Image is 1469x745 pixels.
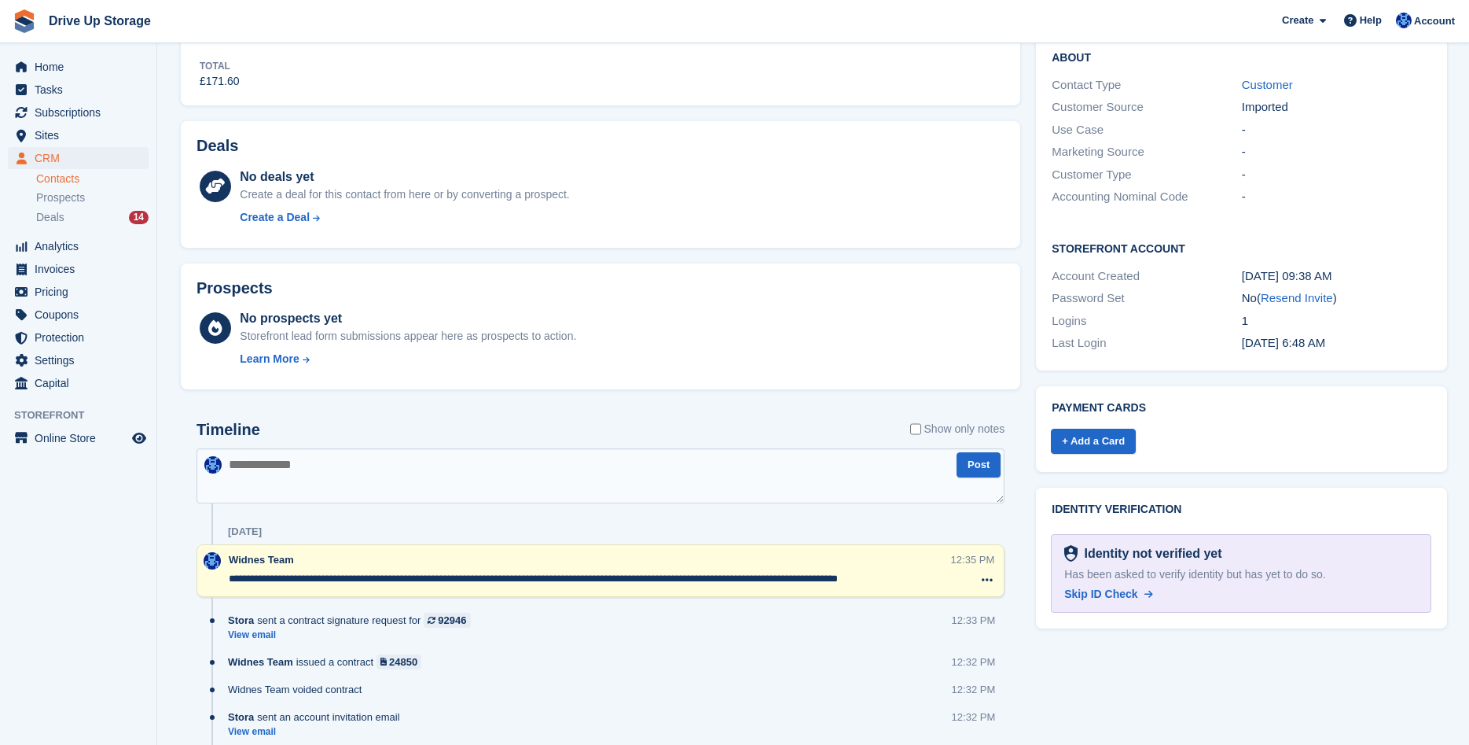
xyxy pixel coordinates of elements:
div: 92946 [438,613,466,628]
div: Has been asked to verify identity but has yet to do so. [1064,566,1418,583]
div: 14 [129,211,149,224]
h2: Storefront Account [1052,240,1431,256]
h2: Deals [196,137,238,155]
span: Protection [35,326,129,349]
span: Skip ID Check [1064,588,1137,600]
div: [DATE] [228,526,262,538]
div: Marketing Source [1052,143,1241,161]
span: Subscriptions [35,101,129,124]
a: menu [8,281,149,303]
span: Settings [35,349,129,371]
span: CRM [35,147,129,169]
div: Contact Type [1052,76,1241,94]
div: 12:33 PM [952,613,996,628]
div: No deals yet [240,168,569,186]
div: Logins [1052,312,1241,330]
a: menu [8,79,149,101]
h2: About [1052,49,1431,65]
span: Create [1282,13,1313,28]
input: Show only notes [910,421,921,437]
span: Widnes Team [229,554,294,566]
h2: Payment cards [1052,402,1431,415]
div: Storefront lead form submissions appear here as prospects to action. [240,328,576,345]
span: Pricing [35,281,129,303]
span: Stora [228,613,254,628]
span: Analytics [35,235,129,257]
a: Preview store [130,429,149,448]
img: stora-icon-8386f47178a22dfd0bd8f6a31ec36ba5ce8667c1dd55bd0f319d3a0aa187defe.svg [13,9,36,33]
div: - [1242,166,1431,184]
div: Imported [1242,98,1431,116]
a: Contacts [36,171,149,186]
div: 12:32 PM [952,710,996,725]
span: Widnes Team [228,655,293,669]
div: issued a contract [228,655,429,669]
div: Learn More [240,351,299,367]
h2: Identity verification [1052,503,1431,516]
a: menu [8,56,149,78]
div: 1 [1242,312,1431,330]
div: No [1242,290,1431,308]
div: Customer Type [1052,166,1241,184]
div: Identity not verified yet [1078,544,1221,563]
a: View email [228,725,408,739]
div: Customer Source [1052,98,1241,116]
span: Capital [35,372,129,394]
a: menu [8,258,149,280]
div: 24850 [389,655,417,669]
time: 2025-06-26 05:48:29 UTC [1242,336,1325,349]
div: sent a contract signature request for [228,613,479,628]
div: sent an account invitation email [228,710,408,725]
label: Show only notes [910,421,1005,437]
div: - [1242,121,1431,139]
span: Help [1360,13,1382,28]
div: Use Case [1052,121,1241,139]
span: Sites [35,124,129,146]
div: No prospects yet [240,309,576,328]
img: Identity Verification Ready [1064,545,1078,562]
div: - [1242,188,1431,206]
a: menu [8,147,149,169]
span: ( ) [1257,291,1337,304]
img: Widnes Team [204,456,222,474]
h2: Timeline [196,421,260,439]
h2: Prospects [196,279,273,297]
a: Prospects [36,190,149,206]
span: Prospects [36,190,85,205]
a: menu [8,124,149,146]
span: Storefront [14,408,156,423]
div: £171.60 [200,73,240,90]
a: menu [8,101,149,124]
span: Home [35,56,129,78]
button: Post [957,452,1001,478]
a: Learn More [240,351,576,367]
a: menu [8,349,149,371]
a: menu [8,372,149,394]
a: menu [8,304,149,326]
div: Widnes Team voided contract [228,682,369,697]
a: Create a Deal [240,209,569,226]
div: 12:32 PM [952,682,996,697]
a: Resend Invite [1261,291,1333,304]
div: 12:35 PM [951,552,995,567]
div: 12:32 PM [952,655,996,669]
span: Coupons [35,304,129,326]
div: - [1242,143,1431,161]
div: Total [200,59,240,73]
a: Skip ID Check [1064,586,1152,603]
div: Accounting Nominal Code [1052,188,1241,206]
span: Deals [36,210,64,225]
a: 24850 [376,655,421,669]
div: Password Set [1052,290,1241,308]
span: Invoices [35,258,129,280]
a: Drive Up Storage [42,8,157,34]
a: menu [8,235,149,257]
div: Create a Deal [240,209,310,226]
div: Create a deal for this contact from here or by converting a prospect. [240,186,569,203]
a: + Add a Card [1051,429,1136,455]
img: Widnes Team [1396,13,1412,28]
a: View email [228,629,479,642]
span: Stora [228,710,254,725]
div: Account Created [1052,267,1241,286]
a: menu [8,326,149,349]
